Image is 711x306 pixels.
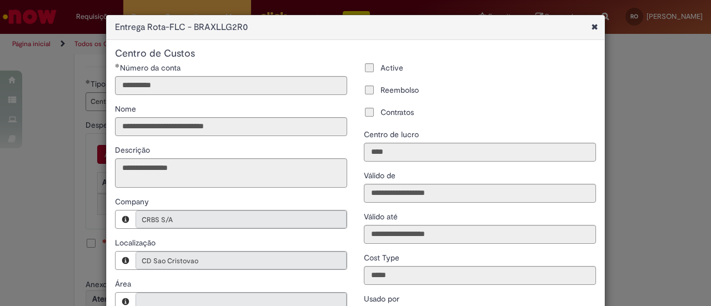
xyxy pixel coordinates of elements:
input: Válido de 01 January 2024 00:00:00 Monday [364,184,596,203]
span: Somente leitura - Cost Type [364,253,402,263]
span: Somente leitura - Usado por [364,294,402,304]
span: Centro de Custos [115,47,195,60]
span: Somente leitura - Número da conta [120,63,183,73]
input: Número da conta [115,76,347,95]
input: Centro de lucro [364,143,596,162]
span: Somente leitura - Válido de [364,170,398,180]
a: CD Sao CristovaoLimpar campo Localização [136,252,347,269]
input: Válido até 31 December 2099 00:00:00 Thursday [364,225,596,244]
span: Somente leitura - Nome [115,104,138,114]
input: Cost Type [364,266,596,285]
button: Localização, Visualizar este registro CD Sao Cristovao [116,252,136,269]
span: CD Sao Cristovao [142,252,318,270]
a: CRBS S/ALimpar campo Company [136,210,347,228]
span: Somente leitura - Centro de lucro [364,129,421,139]
span: Somente leitura - Company, CRBS S/A [115,197,151,207]
span: Somente leitura - Válido até [364,212,400,222]
span: CRBS S/A [142,211,318,229]
span: Reembolso [380,84,419,96]
span: Active [380,62,403,73]
input: Nome [115,117,347,136]
textarea: Descrição [115,158,347,188]
span: Contratos [380,107,414,118]
i: Fechar Janela [584,15,605,39]
span: Entrega Rota-FLC - BRAXLLG2R0 [115,21,548,34]
button: Company, Visualizar este registro CRBS S/A [116,210,136,228]
span: Somente leitura - Descrição [115,145,152,155]
span: Somente leitura - Localização, CD Sao Cristovao [115,238,158,248]
span: Obrigatório Preenchido [115,63,120,68]
span: Somente leitura - Área [115,279,133,289]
